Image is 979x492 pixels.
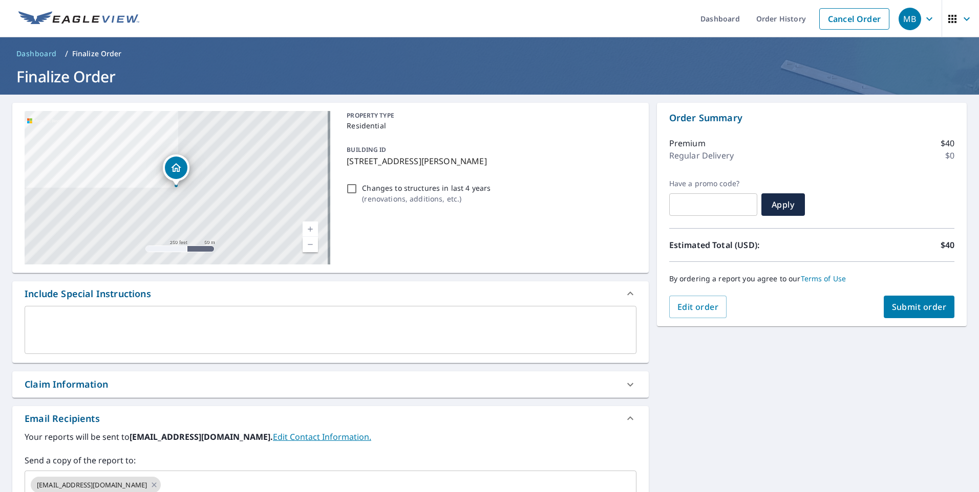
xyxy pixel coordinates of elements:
div: Email Recipients [25,412,100,426]
a: Dashboard [12,46,61,62]
p: Estimated Total (USD): [669,239,812,251]
p: Order Summary [669,111,954,125]
p: Changes to structures in last 4 years [362,183,491,193]
h1: Finalize Order [12,66,967,87]
span: Submit order [892,301,947,312]
label: Have a promo code? [669,179,757,188]
img: EV Logo [18,11,139,27]
p: [STREET_ADDRESS][PERSON_NAME] [347,155,632,167]
p: PROPERTY TYPE [347,111,632,120]
a: Current Level 17, Zoom In [303,221,318,237]
span: Edit order [677,301,719,312]
span: Apply [770,199,797,210]
span: [EMAIL_ADDRESS][DOMAIN_NAME] [31,480,153,490]
label: Your reports will be sent to [25,431,636,443]
p: BUILDING ID [347,145,386,154]
li: / [65,48,68,60]
a: Current Level 17, Zoom Out [303,237,318,252]
p: Finalize Order [72,49,122,59]
p: Premium [669,137,706,149]
div: Include Special Instructions [12,281,649,306]
p: By ordering a report you agree to our [669,274,954,283]
div: Dropped pin, building 1, Residential property, 1619 Greenhill Rd Bowling Green, KY 42103 [163,154,189,186]
span: Dashboard [16,49,57,59]
button: Submit order [884,296,955,318]
p: $40 [941,137,954,149]
button: Edit order [669,296,727,318]
p: $40 [941,239,954,251]
a: Cancel Order [819,8,889,30]
div: Claim Information [12,371,649,397]
b: [EMAIL_ADDRESS][DOMAIN_NAME]. [130,431,273,442]
p: $0 [945,149,954,162]
nav: breadcrumb [12,46,967,62]
div: Include Special Instructions [25,287,151,301]
div: Claim Information [25,377,108,391]
label: Send a copy of the report to: [25,454,636,466]
a: EditContactInfo [273,431,371,442]
div: Email Recipients [12,406,649,431]
div: MB [899,8,921,30]
button: Apply [761,193,805,216]
a: Terms of Use [801,274,846,283]
p: Regular Delivery [669,149,734,162]
p: ( renovations, additions, etc. ) [362,193,491,204]
p: Residential [347,120,632,131]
